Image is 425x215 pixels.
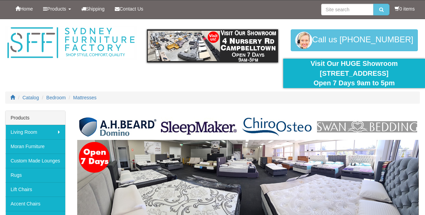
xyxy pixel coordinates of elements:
a: Products [38,0,76,17]
div: Products [5,111,65,125]
input: Site search [321,4,373,15]
a: Custom Made Lounges [5,154,65,168]
li: 0 items [395,5,415,12]
span: Products [47,6,66,12]
span: Contact Us [120,6,143,12]
span: Home [20,6,33,12]
a: Shipping [76,0,110,17]
a: Mattresses [73,95,96,100]
a: Accent Chairs [5,197,65,211]
span: Shipping [86,6,105,12]
a: Bedroom [46,95,66,100]
div: Visit Our HUGE Showroom [STREET_ADDRESS] Open 7 Days 9am to 5pm [288,59,420,88]
a: Moran Furniture [5,139,65,154]
img: Sydney Furniture Factory [5,26,137,60]
a: Home [10,0,38,17]
img: showroom.gif [147,29,278,62]
a: Rugs [5,168,65,182]
a: Living Room [5,125,65,139]
a: Catalog [23,95,39,100]
a: Contact Us [110,0,148,17]
a: Lift Chairs [5,182,65,197]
